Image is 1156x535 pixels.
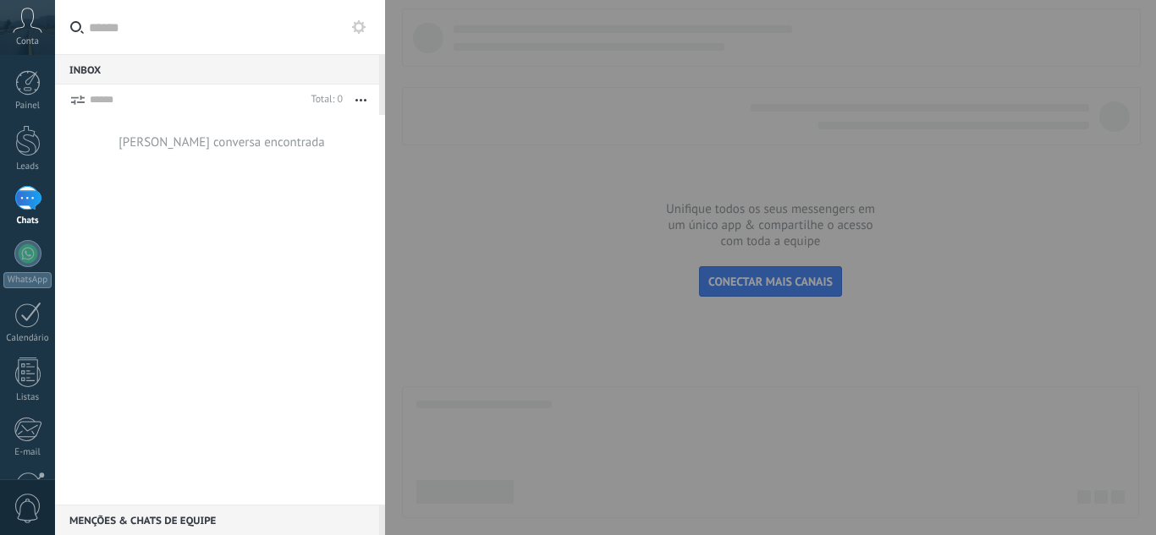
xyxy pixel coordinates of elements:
div: WhatsApp [3,272,52,288]
div: Painel [3,101,52,112]
div: Listas [3,392,52,403]
div: Calendário [3,333,52,344]
div: Chats [3,216,52,227]
div: [PERSON_NAME] conversa encontrada [118,134,325,150]
div: Inbox [55,54,379,85]
div: Menções & Chats de equipe [55,505,379,535]
div: Leads [3,161,52,172]
div: E-mail [3,447,52,458]
div: Total: 0 [305,91,343,108]
span: Conta [16,36,39,47]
